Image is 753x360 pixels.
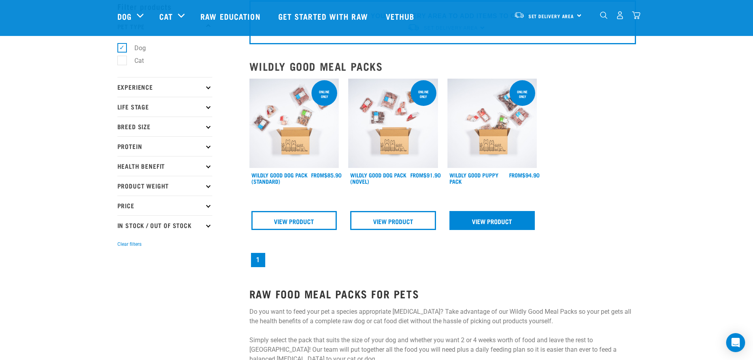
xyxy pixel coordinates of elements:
a: View Product [350,211,436,230]
strong: RAW FOOD MEAL PACKS FOR PETS [249,290,419,296]
a: Dog [117,10,132,22]
img: Puppy 0 2sec [447,79,537,168]
img: home-icon-1@2x.png [600,11,608,19]
img: user.png [616,11,624,19]
a: Wildly Good Puppy Pack [449,173,498,183]
a: Wildly Good Dog Pack (Standard) [251,173,308,183]
div: Open Intercom Messenger [726,333,745,352]
a: Page 1 [251,253,265,267]
p: Experience [117,77,212,97]
nav: pagination [249,251,636,269]
div: Online Only [311,86,337,102]
button: Clear filters [117,241,142,248]
span: Set Delivery Area [528,15,574,17]
p: Protein [117,136,212,156]
p: Breed Size [117,117,212,136]
p: Health Benefit [117,156,212,176]
a: Vethub [378,0,425,32]
img: home-icon@2x.png [632,11,640,19]
div: $94.90 [509,172,540,178]
p: In Stock / Out Of Stock [117,215,212,235]
img: Dog Novel 0 2sec [348,79,438,168]
a: Raw Education [192,0,270,32]
a: Get started with Raw [270,0,378,32]
span: FROM [311,173,324,176]
h2: Wildly Good Meal Packs [249,60,636,72]
a: Wildly Good Dog Pack (Novel) [350,173,406,183]
a: Cat [159,10,173,22]
a: View Product [251,211,337,230]
a: View Product [449,211,535,230]
div: Online Only [411,86,436,102]
div: $85.90 [311,172,342,178]
p: Product Weight [117,176,212,196]
img: Dog 0 2sec [249,79,339,168]
p: Life Stage [117,97,212,117]
label: Cat [122,56,147,66]
div: Online Only [510,86,535,102]
img: van-moving.png [514,11,525,19]
span: FROM [410,173,423,176]
div: $91.90 [410,172,441,178]
label: Dog [122,43,149,53]
span: FROM [509,173,522,176]
p: Price [117,196,212,215]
